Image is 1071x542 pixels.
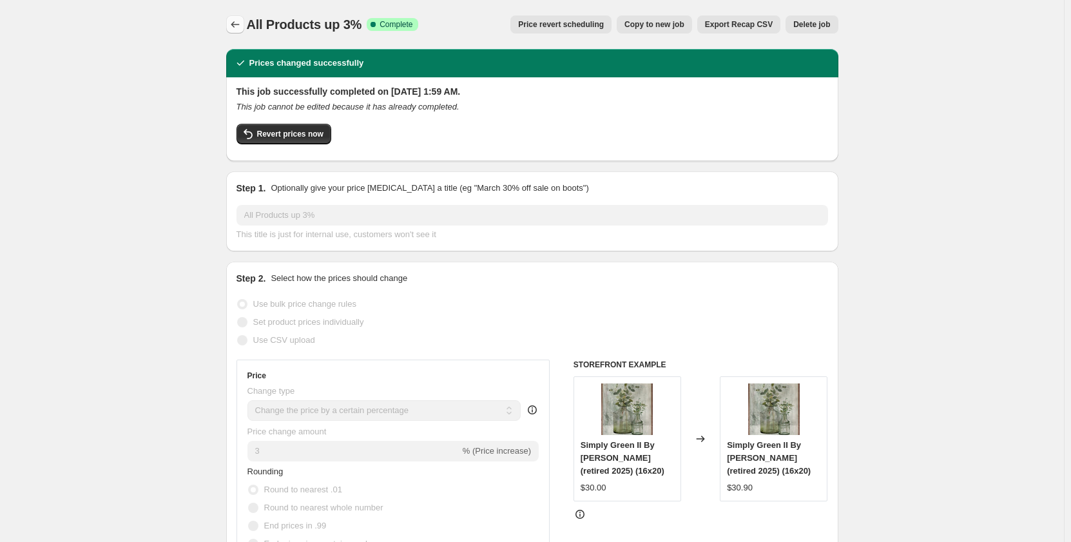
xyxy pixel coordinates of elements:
[793,19,830,30] span: Delete job
[236,229,436,239] span: This title is just for internal use, customers won't see it
[786,15,838,34] button: Delete job
[236,102,459,111] i: This job cannot be edited because it has already completed.
[253,335,315,345] span: Use CSV upload
[510,15,612,34] button: Price revert scheduling
[247,17,362,32] span: All Products up 3%
[247,427,327,436] span: Price change amount
[236,182,266,195] h2: Step 1.
[574,360,828,370] h6: STOREFRONT EXAMPLE
[247,371,266,381] h3: Price
[727,483,753,492] span: $30.90
[257,129,323,139] span: Revert prices now
[271,272,407,285] p: Select how the prices should change
[581,440,664,476] span: Simply Green II By [PERSON_NAME] (retired 2025) (16x20)
[226,15,244,34] button: Price change jobs
[617,15,692,34] button: Copy to new job
[247,467,284,476] span: Rounding
[697,15,780,34] button: Export Recap CSV
[518,19,604,30] span: Price revert scheduling
[247,386,295,396] span: Change type
[463,446,531,456] span: % (Price increase)
[249,57,364,70] h2: Prices changed successfully
[264,521,327,530] span: End prices in .99
[581,483,606,492] span: $30.00
[236,272,266,285] h2: Step 2.
[526,403,539,416] div: help
[705,19,773,30] span: Export Recap CSV
[271,182,588,195] p: Optionally give your price [MEDICAL_DATA] a title (eg "March 30% off sale on boots")
[236,85,828,98] h2: This job successfully completed on [DATE] 1:59 AM.
[748,383,800,435] img: 16x20_-_Simply_Green_II_By_Carol_Robinson_-_4LSRXSG1620_471af648-09a9-469e-baad-17ae44d110c1_80x.jpg
[264,503,383,512] span: Round to nearest whole number
[253,317,364,327] span: Set product prices individually
[236,124,331,144] button: Revert prices now
[253,299,356,309] span: Use bulk price change rules
[236,205,828,226] input: 30% off holiday sale
[380,19,412,30] span: Complete
[247,441,460,461] input: -15
[624,19,684,30] span: Copy to new job
[264,485,342,494] span: Round to nearest .01
[727,440,811,476] span: Simply Green II By [PERSON_NAME] (retired 2025) (16x20)
[601,383,653,435] img: 16x20_-_Simply_Green_II_By_Carol_Robinson_-_4LSRXSG1620_471af648-09a9-469e-baad-17ae44d110c1_80x.jpg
